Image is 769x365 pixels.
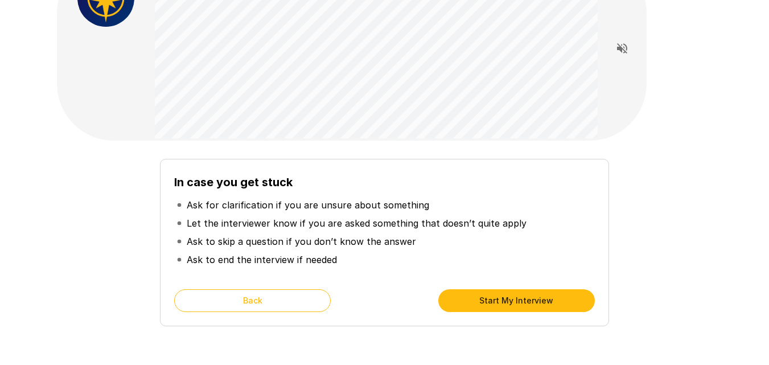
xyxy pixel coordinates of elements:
[438,289,595,312] button: Start My Interview
[174,175,293,189] b: In case you get stuck
[187,253,337,266] p: Ask to end the interview if needed
[187,216,527,230] p: Let the interviewer know if you are asked something that doesn’t quite apply
[611,37,634,60] button: Read questions aloud
[187,198,429,212] p: Ask for clarification if you are unsure about something
[187,235,416,248] p: Ask to skip a question if you don’t know the answer
[174,289,331,312] button: Back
